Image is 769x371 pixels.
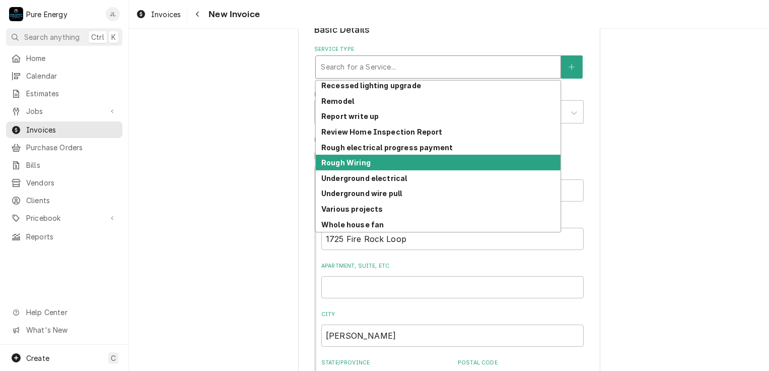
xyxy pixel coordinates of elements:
button: Search anythingCtrlK [6,28,122,46]
div: JL [106,7,120,21]
a: Go to Help Center [6,304,122,321]
strong: Recessed lighting upgrade [321,81,421,90]
strong: Report write up [321,112,379,120]
strong: Various projects [321,205,383,213]
a: Home [6,50,122,67]
span: Search anything [24,32,80,42]
a: Bills [6,157,122,173]
span: Bills [26,160,117,170]
a: Reports [6,228,122,245]
strong: Rough electrical progress payment [321,143,453,152]
div: Pure Energy [26,9,67,20]
div: James Linnenkamp's Avatar [106,7,120,21]
span: Calendar [26,71,117,81]
label: Billing Address [314,136,584,144]
span: Create [26,354,49,362]
span: Invoices [151,9,181,20]
a: Go to Pricebook [6,210,122,226]
span: K [111,32,116,42]
a: Invoices [132,6,185,23]
a: Purchase Orders [6,139,122,156]
strong: Review Home Inspection Report [321,128,443,136]
span: C [111,353,116,363]
span: Vendors [26,177,117,188]
span: New Invoice [205,8,260,21]
span: What's New [26,325,116,335]
legend: Basic Details [314,23,584,36]
span: Reports [26,231,117,242]
strong: Rough Wiring [321,158,371,167]
div: City [321,311,584,346]
span: Clients [26,195,117,206]
div: Pure Energy's Avatar [9,7,23,21]
span: Estimates [26,88,117,99]
span: Help Center [26,307,116,318]
svg: Create New Service [569,64,575,71]
label: Apartment, Suite, etc. [321,262,584,270]
a: Go to What's New [6,322,122,338]
a: Clients [6,192,122,209]
a: Go to Jobs [6,103,122,119]
span: Home [26,53,117,64]
div: P [9,7,23,21]
button: Create New Service [561,55,582,79]
strong: Underground electrical [321,174,407,182]
a: Vendors [6,174,122,191]
a: Invoices [6,121,122,138]
span: Pricebook [26,213,102,223]
label: City [321,311,584,319]
span: Jobs [26,106,102,116]
div: Apartment, Suite, etc. [321,262,584,298]
a: Estimates [6,85,122,102]
strong: Remodel [321,97,354,105]
a: Calendar [6,68,122,84]
strong: Underground wire pull [321,189,402,198]
strong: Whole house fan [321,220,384,229]
span: Ctrl [91,32,104,42]
div: Service Type [314,45,584,78]
label: Postal Code [458,359,584,367]
label: Labels [314,91,584,99]
span: Purchase Orders [26,142,117,153]
button: Navigate back [189,6,205,22]
label: State/Province [321,359,447,367]
div: Labels [314,91,584,123]
label: Service Type [314,45,584,53]
span: Invoices [26,125,117,135]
